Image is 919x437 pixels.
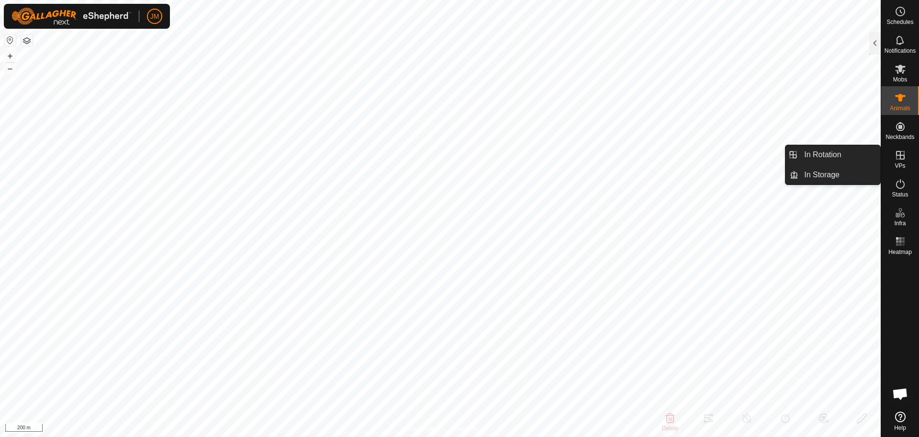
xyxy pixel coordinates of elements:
span: In Rotation [804,149,841,161]
span: Neckbands [885,134,914,140]
li: In Storage [785,165,880,184]
span: Notifications [885,48,916,54]
a: In Storage [798,165,880,184]
li: In Rotation [785,145,880,164]
a: Help [881,408,919,435]
span: Heatmap [888,249,912,255]
div: Open chat [886,379,915,408]
span: Infra [894,220,906,226]
a: Privacy Policy [403,425,438,433]
button: + [4,50,16,62]
span: In Storage [804,169,840,181]
span: JM [150,11,159,22]
button: Reset Map [4,34,16,46]
a: In Rotation [798,145,880,164]
span: Animals [890,105,910,111]
span: VPs [895,163,905,169]
button: Map Layers [21,35,33,46]
a: Contact Us [450,425,478,433]
span: Status [892,192,908,197]
span: Mobs [893,77,907,82]
img: Gallagher Logo [11,8,131,25]
span: Schedules [886,19,913,25]
span: Help [894,425,906,431]
button: – [4,63,16,74]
